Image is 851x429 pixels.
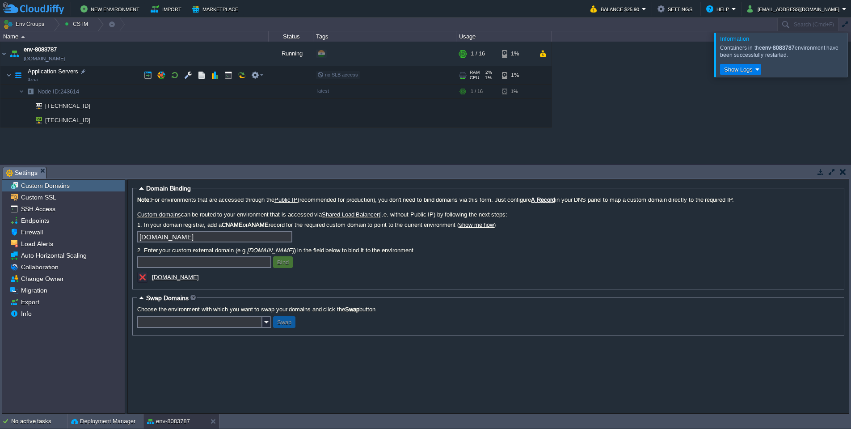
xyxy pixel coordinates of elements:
a: Migration [19,286,49,294]
span: Settings [6,167,38,178]
button: Swap [274,318,294,326]
b: CNAME [222,221,243,228]
span: no SLB access [317,72,358,77]
span: Custom Domains [19,182,71,190]
a: Endpoints [19,217,51,225]
span: Swap Domains [146,294,189,302]
a: Load Alerts [19,240,55,248]
div: Status [269,31,313,42]
span: [TECHNICAL_ID] [44,113,92,127]
div: 1% [502,66,531,84]
b: Swap [345,306,359,313]
label: 1. In your domain registrar, add a or record for the required custom domain to point to the curre... [137,221,839,228]
a: Custom domains [137,211,181,218]
button: New Environment [80,4,142,14]
label: Choose the environment with which you want to swap your domains and click the button [137,306,839,313]
div: Containers in the environment have been successfully restarted. [720,44,845,59]
a: [DOMAIN_NAME] [152,274,199,280]
a: Public IP [274,196,298,203]
a: Change Owner [19,275,65,283]
span: CPU [470,75,479,81]
div: No active tasks [11,414,67,429]
img: AMDAwAAAACH5BAEAAAAALAAAAAABAAEAAAICRAEAOw== [0,42,8,66]
div: 1% [502,42,531,66]
div: 1 / 16 [471,85,483,98]
button: Help [706,4,732,14]
img: AMDAwAAAACH5BAEAAAAALAAAAAABAAEAAAICRAEAOw== [19,85,24,98]
label: can be routed to your environment that is accessed via (i.e. without Public IP) by following the ... [137,211,839,218]
span: 1% [483,75,492,81]
a: A Record [531,196,555,203]
div: 1% [502,85,531,98]
img: AMDAwAAAACH5BAEAAAAALAAAAAABAAEAAAICRAEAOw== [8,42,21,66]
button: Show Logs [721,65,755,73]
button: Marketplace [192,4,241,14]
div: Usage [457,31,551,42]
a: [DOMAIN_NAME] [24,54,65,63]
a: [TECHNICAL_ID] [44,102,92,109]
button: Settings [657,4,695,14]
button: env-8083787 [147,417,190,426]
a: show me how [459,221,494,228]
button: CSTM [65,18,91,30]
img: AMDAwAAAACH5BAEAAAAALAAAAAABAAEAAAICRAEAOw== [24,99,29,113]
span: Application Servers [27,68,80,75]
button: Balance $25.90 [590,4,642,14]
img: AMDAwAAAACH5BAEAAAAALAAAAAABAAEAAAICRAEAOw== [29,113,42,127]
a: Export [19,298,41,306]
div: Name [1,31,268,42]
span: Node ID: [38,88,60,95]
i: [DOMAIN_NAME] [247,247,294,254]
button: Env Groups [3,18,47,30]
a: Shared Load Balancer [322,211,379,218]
a: Application Servers3x-ui [27,68,80,75]
img: AMDAwAAAACH5BAEAAAAALAAAAAABAAEAAAICRAEAOw== [6,66,12,84]
img: AMDAwAAAACH5BAEAAAAALAAAAAABAAEAAAICRAEAOw== [29,99,42,113]
a: Auto Horizontal Scaling [19,251,88,259]
button: Import [151,4,184,14]
a: env-8083787 [24,45,57,54]
img: AMDAwAAAACH5BAEAAAAALAAAAAABAAEAAAICRAEAOw== [12,66,25,84]
span: 243614 [37,88,80,95]
b: ANAME [248,221,269,228]
img: AMDAwAAAACH5BAEAAAAALAAAAAABAAEAAAICRAEAOw== [24,113,29,127]
img: AMDAwAAAACH5BAEAAAAALAAAAAABAAEAAAICRAEAOw== [21,36,25,38]
span: 2% [483,70,492,75]
a: Firewall [19,228,44,236]
a: Custom SSL [19,193,58,201]
a: Info [19,310,33,318]
label: For environments that are accessed through the (recommended for production), you don't need to bi... [137,196,839,203]
a: SSH Access [19,205,57,213]
div: 1 / 16 [471,42,485,66]
a: Collaboration [19,263,60,271]
span: Domain Binding [146,185,191,192]
div: Running [269,42,313,66]
button: Bind [274,258,291,266]
span: [TECHNICAL_ID] [44,99,92,113]
label: 2. Enter your custom external domain (e.g. ) in the field below to bind it to the environment [137,247,839,254]
span: 3x-ui [28,77,38,82]
span: Information [720,35,749,42]
div: Tags [314,31,456,42]
button: [EMAIL_ADDRESS][DOMAIN_NAME] [747,4,842,14]
span: RAM [470,70,480,75]
span: latest [317,88,329,93]
a: [TECHNICAL_ID] [44,117,92,123]
b: env-8083787 [762,45,795,51]
img: CloudJiffy [3,4,64,15]
b: Note: [137,196,151,203]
